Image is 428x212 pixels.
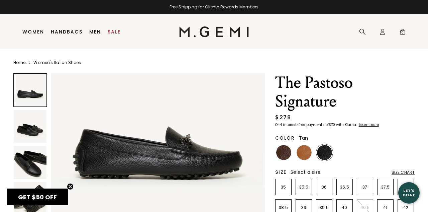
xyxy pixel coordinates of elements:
img: Black [317,145,332,160]
button: Close teaser [67,183,74,190]
a: Sale [108,29,121,34]
span: Tan [299,135,308,141]
a: Women [22,29,44,34]
p: 38 [398,185,414,190]
img: The Pastoso Signature [14,146,46,179]
a: Handbags [51,29,83,34]
a: Learn more [358,123,379,127]
p: 40.5 [357,205,373,210]
img: Tan [297,145,312,160]
img: Chocolate [276,145,291,160]
a: Men [89,29,101,34]
p: 40 [337,205,352,210]
h1: The Pastoso Signature [275,73,415,111]
p: 35.5 [296,185,312,190]
klarna-placement-style-cta: Learn more [359,122,379,127]
a: Home [13,60,25,65]
span: 0 [399,30,406,37]
p: 37 [357,185,373,190]
p: 37.5 [378,185,393,190]
klarna-placement-style-amount: $70 [329,122,335,127]
h2: Size [275,169,287,175]
p: 36 [316,185,332,190]
div: $278 [275,114,291,122]
a: Women's Italian Shoes [33,60,81,65]
img: The Pastoso Signature [14,110,46,143]
div: Let's Chat [398,189,420,197]
p: 39.5 [316,205,332,210]
div: Size Chart [392,170,415,175]
klarna-placement-style-body: with Klarna [336,122,358,127]
p: 39 [296,205,312,210]
p: 36.5 [337,185,352,190]
span: Select a size [291,169,321,175]
p: 35 [276,185,291,190]
h2: Color [275,135,295,141]
p: 41 [378,205,393,210]
p: 42 [398,205,414,210]
span: GET $50 OFF [18,193,57,201]
img: M.Gemi [179,26,249,37]
div: GET $50 OFFClose teaser [7,189,68,205]
klarna-placement-style-body: Or 4 interest-free payments of [275,122,329,127]
p: 38.5 [276,205,291,210]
